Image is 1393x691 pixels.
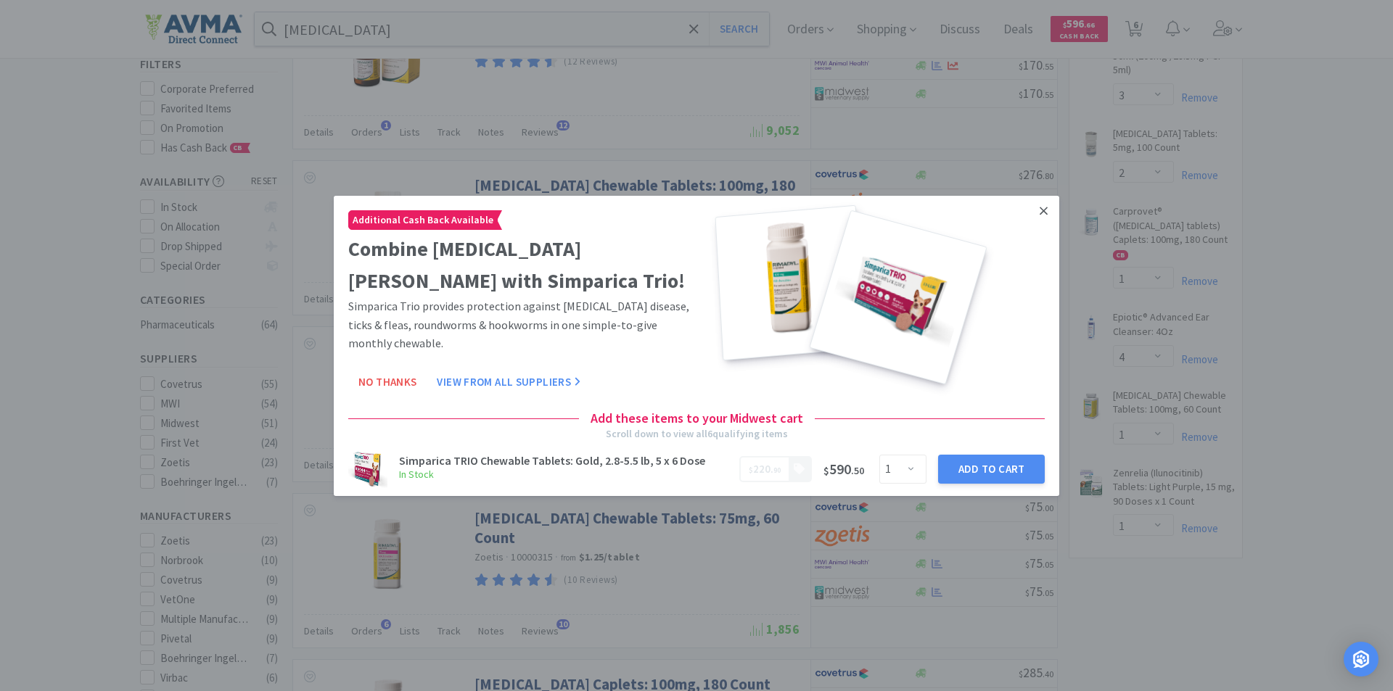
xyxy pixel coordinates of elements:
[348,297,691,353] p: Simparica Trio provides protection against [MEDICAL_DATA] disease, ticks & fleas, roundworms & ho...
[1344,642,1378,676] div: Open Intercom Messenger
[823,464,829,477] span: $
[606,426,788,442] div: Scroll down to view all 6 qualifying items
[851,464,864,477] span: . 50
[753,462,771,476] span: 220
[749,462,781,476] span: .
[773,466,781,475] span: 90
[749,466,753,475] span: $
[579,408,815,429] h4: Add these items to your Midwest cart
[348,450,387,489] img: 153786e2b72e4582b937c322a9cf453e.png
[349,210,497,228] span: Additional Cash Back Available
[823,460,864,478] span: 590
[427,368,591,397] button: View From All Suppliers
[348,368,427,397] button: No Thanks
[938,455,1045,484] button: Add to Cart
[348,495,387,534] img: 38df40982a3c4d2f8ae19836f759c710.png
[399,466,731,482] h6: In Stock
[399,455,731,466] h3: Simparica TRIO Chewable Tablets: Gold, 2.8-5.5 lb, 5 x 6 Dose
[348,232,691,297] h2: Combine [MEDICAL_DATA][PERSON_NAME] with Simparica Trio!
